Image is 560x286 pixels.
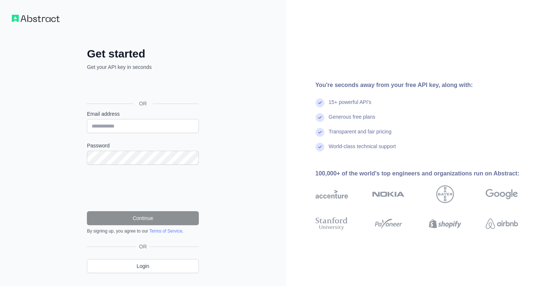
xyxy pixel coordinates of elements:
img: google [486,185,518,203]
label: Password [87,142,199,149]
div: Transparent and fair pricing [329,128,392,143]
div: You're seconds away from your free API key, along with: [316,81,542,90]
span: OR [136,243,150,250]
div: By signing up, you agree to our . [87,228,199,234]
img: accenture [316,185,348,203]
img: shopify [429,216,461,232]
div: World-class technical support [329,143,396,157]
span: OR [133,100,153,107]
h2: Get started [87,47,199,60]
img: bayer [436,185,454,203]
a: Login [87,259,199,273]
img: stanford university [316,216,348,232]
img: nokia [372,185,405,203]
img: airbnb [486,216,518,232]
img: check mark [316,143,324,151]
img: check mark [316,98,324,107]
div: 100,000+ of the world's top engineers and organizations run on Abstract: [316,169,542,178]
iframe: زر تسجيل الدخول باستخدام حساب Google [83,79,201,95]
a: Terms of Service [149,229,182,234]
button: Continue [87,211,199,225]
img: payoneer [372,216,405,232]
div: 15+ powerful API's [329,98,371,113]
img: Workflow [12,15,60,22]
label: Email address [87,110,199,118]
img: check mark [316,113,324,122]
div: Generous free plans [329,113,376,128]
iframe: reCAPTCHA [87,174,199,202]
img: check mark [316,128,324,137]
p: Get your API key in seconds [87,63,199,71]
